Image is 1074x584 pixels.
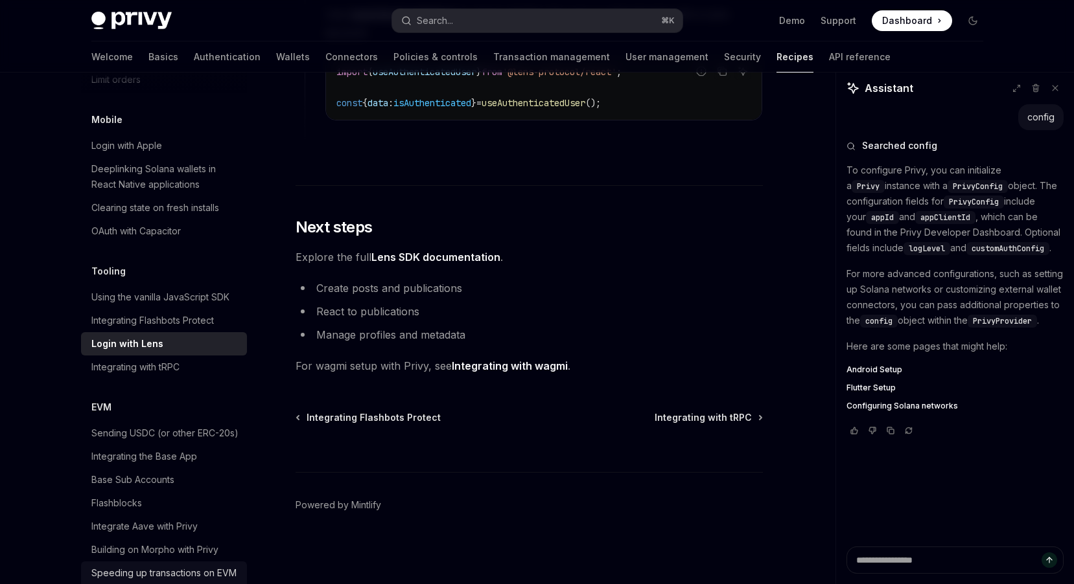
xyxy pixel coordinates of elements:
button: Toggle dark mode [963,10,983,31]
img: dark logo [91,12,172,30]
a: Integrate Aave with Privy [81,515,247,538]
a: Transaction management [493,41,610,73]
span: appId [871,212,894,223]
div: Login with Apple [91,138,162,153]
a: Support [821,14,856,27]
li: React to publications [296,302,763,320]
span: Explore the full . [296,248,763,266]
a: Deeplinking Solana wallets in React Native applications [81,157,247,196]
a: User management [625,41,708,73]
a: Connectors [325,41,378,73]
span: PrivyProvider [973,316,1032,326]
a: Integrating with tRPC [655,411,762,424]
div: Clearing state on fresh installs [91,200,219,216]
span: logLevel [909,243,945,254]
span: config [865,316,893,326]
a: Clearing state on fresh installs [81,196,247,219]
div: Base Sub Accounts [91,472,174,488]
a: Flashblocks [81,491,247,515]
span: Android Setup [846,365,902,375]
a: Flutter Setup [846,383,1064,393]
button: Send message [1042,552,1057,568]
a: Wallets [276,41,310,73]
span: } [471,97,476,109]
a: OAuth with Capacitor [81,219,247,243]
span: PrivyConfig [953,181,1003,192]
div: Building on Morpho with Privy [91,542,218,557]
li: Manage profiles and metadata [296,326,763,344]
div: Integrating Flashbots Protect [91,313,214,328]
div: Integrating with tRPC [91,359,180,375]
a: Android Setup [846,365,1064,375]
span: : [388,97,393,109]
a: Policies & controls [393,41,478,73]
span: Next steps [296,217,373,238]
h5: Tooling [91,264,126,279]
button: Copy chat response [883,424,898,437]
a: Integrating the Base App [81,445,247,468]
span: PrivyConfig [949,197,999,207]
span: ⌘ K [661,16,675,26]
a: Building on Morpho with Privy [81,538,247,561]
a: Integrating Flashbots Protect [297,411,441,424]
a: Lens SDK documentation [371,251,500,264]
a: Login with Lens [81,332,247,355]
a: Dashboard [872,10,952,31]
span: Integrating with tRPC [655,411,752,424]
a: Powered by Mintlify [296,499,381,511]
a: Login with Apple [81,134,247,157]
button: Searched config [846,139,1064,152]
button: Vote that response was good [846,424,862,437]
div: Login with Lens [91,336,163,352]
div: Using the vanilla JavaScript SDK [91,289,229,305]
div: OAuth with Capacitor [91,223,181,239]
span: const [336,97,362,109]
span: isAuthenticated [393,97,471,109]
textarea: Ask a question... [846,546,1064,574]
span: Dashboard [882,14,932,27]
span: customAuthConfig [972,243,1044,254]
span: Assistant [865,80,913,96]
h5: EVM [91,399,111,415]
div: Integrating the Base App [91,449,197,464]
a: Sending USDC (or other ERC-20s) [81,421,247,445]
p: For more advanced configurations, such as setting up Solana networks or customizing external wall... [846,266,1064,328]
div: Flashblocks [91,495,142,511]
button: Reload last chat [901,424,916,437]
a: Integrating with tRPC [81,355,247,379]
a: API reference [829,41,891,73]
p: To configure Privy, you can initialize a instance with a object. The configuration fields for inc... [846,163,1064,256]
a: Integrating Flashbots Protect [81,309,247,332]
span: data [368,97,388,109]
a: Welcome [91,41,133,73]
p: Here are some pages that might help: [846,339,1064,354]
span: (); [585,97,601,109]
h5: Mobile [91,112,123,128]
span: Integrating Flashbots Protect [307,411,441,424]
a: Basics [148,41,178,73]
span: { [362,97,368,109]
span: = [476,97,482,109]
span: Flutter Setup [846,383,896,393]
div: Deeplinking Solana wallets in React Native applications [91,161,239,192]
a: Demo [779,14,805,27]
div: Search... [417,13,453,28]
span: Configuring Solana networks [846,401,958,411]
button: Open search [392,9,683,32]
a: Base Sub Accounts [81,468,247,491]
span: Privy [857,181,880,192]
li: Create posts and publications [296,279,763,297]
a: Configuring Solana networks [846,401,1064,411]
span: appClientId [920,212,970,223]
span: Searched config [862,139,937,152]
a: Integrating with wagmi [452,359,568,373]
a: Authentication [194,41,261,73]
div: Sending USDC (or other ERC-20s) [91,425,239,441]
a: Using the vanilla JavaScript SDK [81,286,247,309]
button: Vote that response was not good [865,424,880,437]
span: useAuthenticatedUser [482,97,585,109]
a: Security [724,41,761,73]
div: config [1027,111,1055,124]
div: Integrate Aave with Privy [91,519,198,534]
a: Recipes [776,41,813,73]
